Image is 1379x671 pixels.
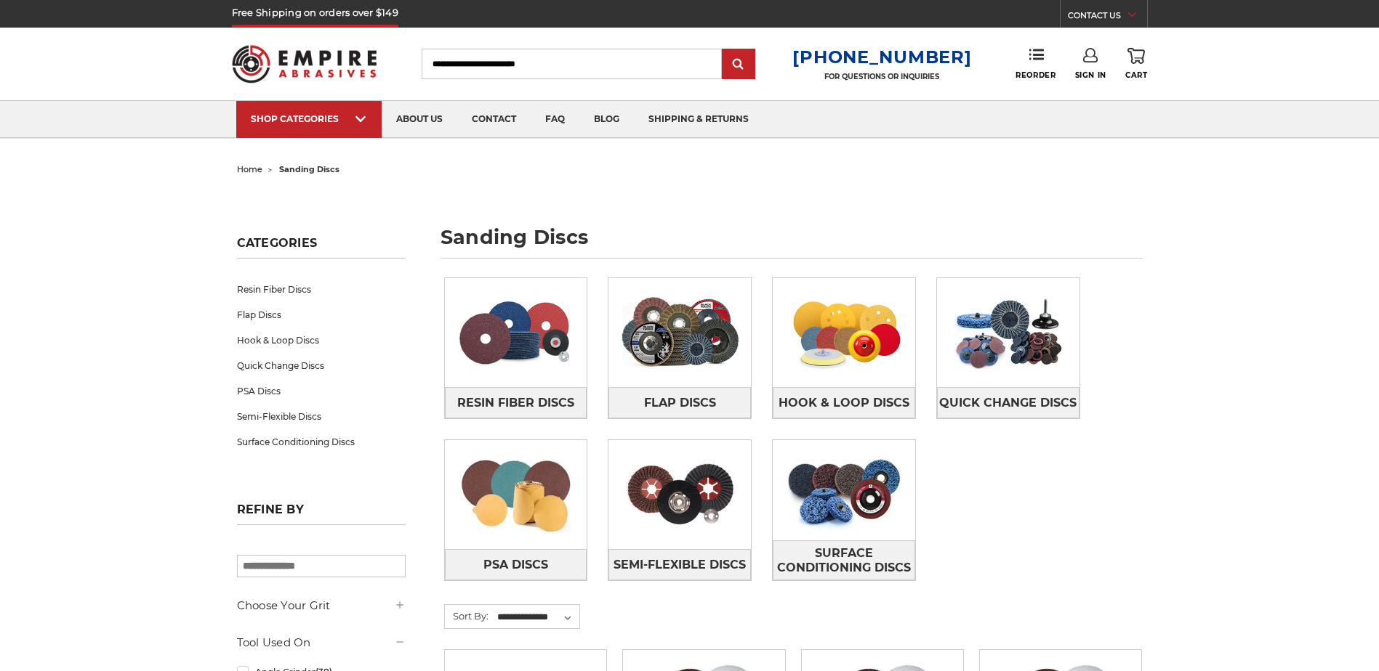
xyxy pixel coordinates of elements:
[237,164,262,174] a: home
[579,101,634,138] a: blog
[279,164,339,174] span: sanding discs
[724,50,753,79] input: Submit
[1075,70,1106,80] span: Sign In
[937,387,1080,418] a: Quick Change Discs
[445,444,587,545] img: PSA Discs
[237,597,406,614] h5: Choose Your Grit
[237,634,406,651] h5: Tool Used On
[445,387,587,418] a: Resin Fiber Discs
[441,227,1143,259] h1: sanding discs
[531,101,579,138] a: faq
[495,606,579,628] select: Sort By:
[937,282,1080,383] img: Quick Change Discs
[614,553,746,577] span: Semi-Flexible Discs
[773,387,915,418] a: Hook & Loop Discs
[773,282,915,383] img: Hook & Loop Discs
[483,553,548,577] span: PSA Discs
[773,541,914,580] span: Surface Conditioning Discs
[1125,48,1147,80] a: Cart
[792,46,971,68] a: [PHONE_NUMBER]
[237,302,406,328] a: Flap Discs
[773,540,915,580] a: Surface Conditioning Discs
[237,328,406,353] a: Hook & Loop Discs
[237,378,406,404] a: PSA Discs
[232,36,377,92] img: Empire Abrasives
[237,503,406,525] h5: Refine by
[251,113,367,124] div: SHOP CATEGORIES
[457,391,574,415] span: Resin Fiber Discs
[445,282,587,383] img: Resin Fiber Discs
[608,549,751,580] a: Semi-Flexible Discs
[644,391,716,415] span: Flap Discs
[237,277,406,302] a: Resin Fiber Discs
[457,101,531,138] a: contact
[608,444,751,545] img: Semi-Flexible Discs
[939,391,1077,415] span: Quick Change Discs
[237,404,406,429] a: Semi-Flexible Discs
[237,429,406,455] a: Surface Conditioning Discs
[445,605,489,627] label: Sort By:
[634,101,763,138] a: shipping & returns
[792,72,971,81] p: FOR QUESTIONS OR INQUIRIES
[1016,70,1056,80] span: Reorder
[237,236,406,259] h5: Categories
[1125,70,1147,80] span: Cart
[773,440,915,540] img: Surface Conditioning Discs
[237,353,406,378] a: Quick Change Discs
[445,549,587,580] a: PSA Discs
[608,282,751,383] img: Flap Discs
[1016,48,1056,79] a: Reorder
[1068,7,1147,28] a: CONTACT US
[382,101,457,138] a: about us
[779,391,909,415] span: Hook & Loop Discs
[608,387,751,418] a: Flap Discs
